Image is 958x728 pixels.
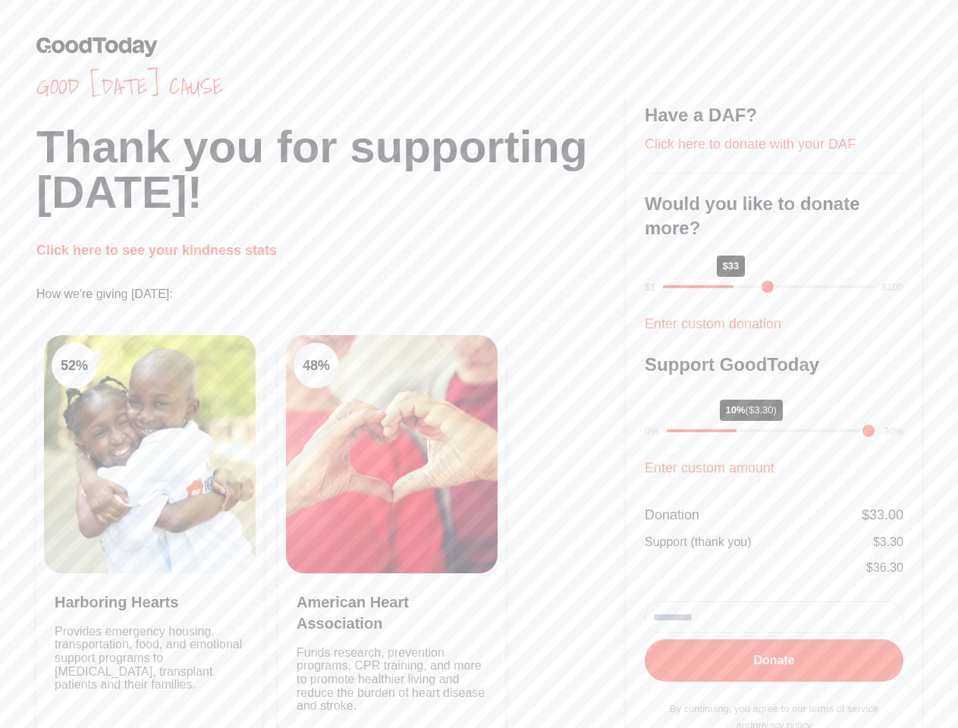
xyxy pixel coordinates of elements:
span: Good [DATE] cause [36,73,627,100]
div: $1 [645,280,655,295]
button: Donate [645,639,903,682]
div: 48 % [294,343,339,388]
div: Support (thank you) [645,533,752,551]
img: Clean Cooking Alliance [286,335,498,573]
h3: Support GoodToday [645,353,903,377]
div: 30% [884,424,903,439]
p: How we're giving [DATE]: [36,285,627,303]
span: 3.30 [880,535,903,548]
a: Enter custom donation [645,316,781,331]
div: $33 [717,256,746,277]
h3: Harboring Hearts [55,591,245,613]
h3: Would you like to donate more? [645,192,903,240]
div: $ [873,533,903,551]
div: 0% [645,424,659,439]
div: $ [862,504,903,526]
div: $100 [881,280,903,295]
a: Click here to see your kindness stats [36,243,277,258]
span: 36.30 [873,561,903,574]
h3: American Heart Association [297,591,487,634]
a: Enter custom amount [645,460,774,475]
span: ($3.30) [746,404,777,416]
span: 33.00 [869,507,903,522]
a: Click here to donate with your DAF [645,136,856,152]
p: Provides emergency housing, transportation, food, and emotional support programs to [MEDICAL_DATA... [55,625,245,713]
img: Clean Air Task Force [44,335,256,573]
div: 10% [720,400,783,421]
div: 52 % [52,343,97,388]
h3: Have a DAF? [645,103,903,127]
div: Donation [645,504,699,526]
img: GoodToday [36,36,158,57]
div: $ [866,559,903,577]
p: Funds research, prevention programs, CPR training, and more to promote healthier living and reduc... [297,646,487,713]
h1: Thank you for supporting [DATE]! [36,124,627,215]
